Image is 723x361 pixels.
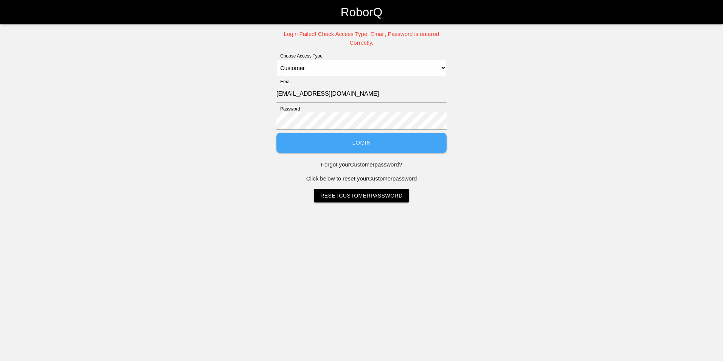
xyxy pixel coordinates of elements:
[276,160,447,169] p: Forgot your Customer password?
[314,189,409,202] a: ResetCustomerPassword
[276,53,323,59] label: Choose Access Type
[276,30,447,47] p: Login Failed! Check Access Type, Email, Password is entered Correctly.
[276,78,292,85] label: Email
[276,133,447,153] button: Login
[276,106,300,112] label: Password
[276,174,447,183] p: Click below to reset your Customer password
